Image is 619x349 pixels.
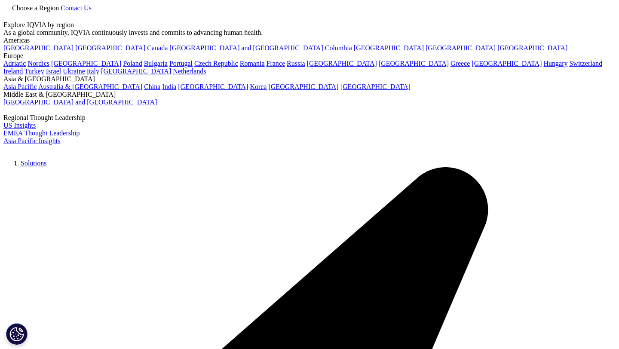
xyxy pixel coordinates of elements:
[3,52,616,60] div: Europe
[12,4,59,12] span: Choose a Region
[3,129,80,137] a: EMEA Thought Leadership
[147,44,168,52] a: Canada
[268,83,338,90] a: [GEOGRAPHIC_DATA]
[3,91,616,98] div: Middle East & [GEOGRAPHIC_DATA]
[3,29,616,37] div: As a global community, IQVIA continuously invests and commits to advancing human health.
[178,83,248,90] a: [GEOGRAPHIC_DATA]
[61,4,92,12] a: Contact Us
[3,37,616,44] div: Americas
[38,83,142,90] a: Australia & [GEOGRAPHIC_DATA]
[426,44,496,52] a: [GEOGRAPHIC_DATA]
[472,60,542,67] a: [GEOGRAPHIC_DATA]
[46,67,61,75] a: Israel
[3,137,60,144] a: Asia Pacific Insights
[194,60,238,67] a: Czech Republic
[240,60,265,67] a: Romania
[3,122,36,129] a: US Insights
[307,60,377,67] a: [GEOGRAPHIC_DATA]
[25,67,44,75] a: Turkey
[543,60,567,67] a: Hungary
[379,60,449,67] a: [GEOGRAPHIC_DATA]
[144,83,160,90] a: China
[3,83,37,90] a: Asia Pacific
[169,44,323,52] a: [GEOGRAPHIC_DATA] and [GEOGRAPHIC_DATA]
[497,44,567,52] a: [GEOGRAPHIC_DATA]
[340,83,411,90] a: [GEOGRAPHIC_DATA]
[87,67,99,75] a: Italy
[75,44,145,52] a: [GEOGRAPHIC_DATA]
[3,21,616,29] div: Explore IQVIA by region
[101,67,171,75] a: [GEOGRAPHIC_DATA]
[354,44,424,52] a: [GEOGRAPHIC_DATA]
[569,60,602,67] a: Switzerland
[51,60,121,67] a: [GEOGRAPHIC_DATA]
[21,159,46,167] a: Solutions
[3,75,616,83] div: Asia & [GEOGRAPHIC_DATA]
[3,98,157,106] a: [GEOGRAPHIC_DATA] and [GEOGRAPHIC_DATA]
[28,60,49,67] a: Nordics
[162,83,176,90] a: India
[6,323,28,345] button: Cookie Settings
[123,60,142,67] a: Poland
[63,67,85,75] a: Ukraine
[3,67,23,75] a: Ireland
[169,60,193,67] a: Portugal
[250,83,267,90] a: Korea
[450,60,470,67] a: Greece
[3,44,74,52] a: [GEOGRAPHIC_DATA]
[3,114,616,122] div: Regional Thought Leadership
[267,60,285,67] a: France
[173,67,206,75] a: Netherlands
[3,60,26,67] a: Adriatic
[287,60,305,67] a: Russia
[325,44,352,52] a: Colombia
[144,60,168,67] a: Bulgaria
